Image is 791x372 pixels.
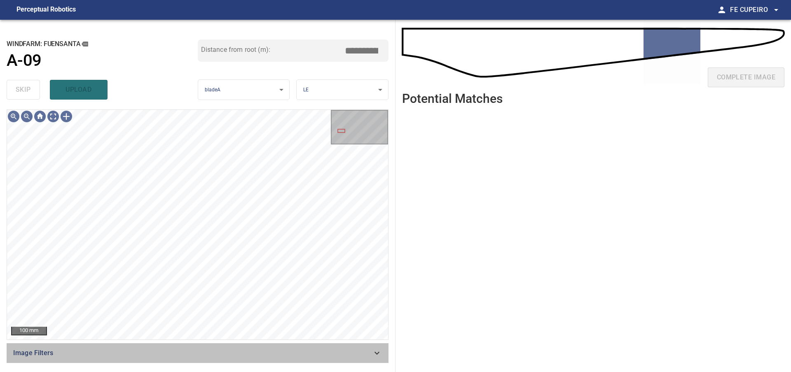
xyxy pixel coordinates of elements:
span: arrow_drop_down [771,5,781,15]
figcaption: Perceptual Robotics [16,3,76,16]
div: LE [297,79,388,100]
div: Image Filters [7,343,388,363]
h1: A-09 [7,51,42,70]
div: Zoom out [20,110,33,123]
span: bladeA [205,87,221,93]
span: person [717,5,727,15]
div: Toggle selection [60,110,73,123]
h2: windfarm: Fuensanta [7,40,198,49]
span: LE [303,87,309,93]
button: copy message details [80,40,89,49]
span: Fe Cupeiro [730,4,781,16]
label: Distance from root (m): [201,46,270,53]
div: Go home [33,110,47,123]
span: Image Filters [13,348,372,358]
div: bladeA [198,79,290,100]
h2: Potential Matches [402,92,503,105]
div: Toggle full page [47,110,60,123]
a: A-09 [7,51,198,70]
button: Fe Cupeiro [727,2,781,18]
div: Zoom in [7,110,20,123]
